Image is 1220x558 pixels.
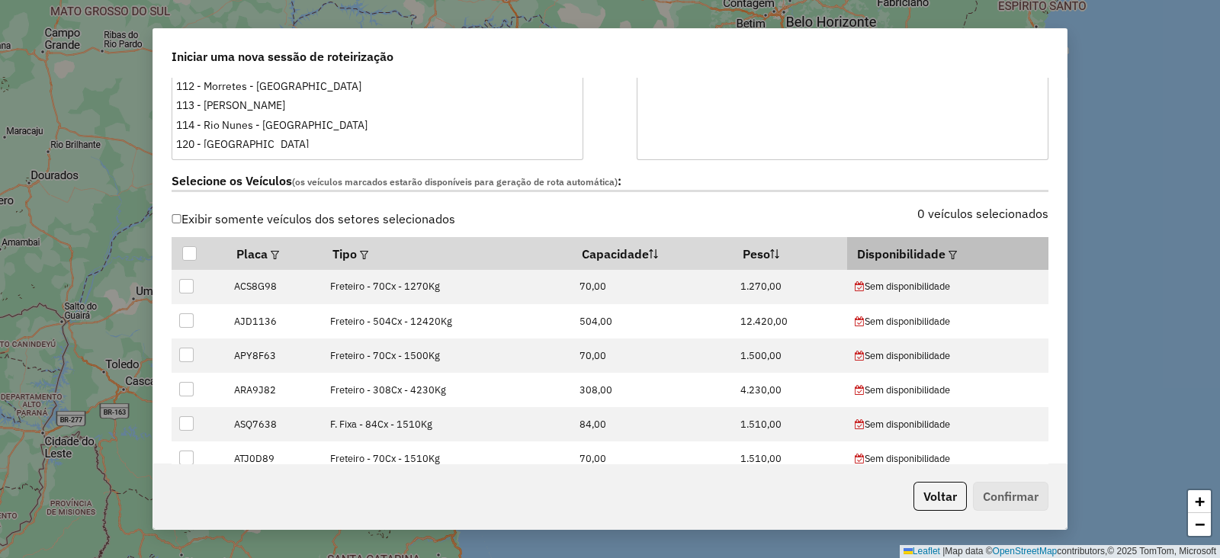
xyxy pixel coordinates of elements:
div: Map data © contributors,© 2025 TomTom, Microsoft [900,545,1220,558]
td: AJD1136 [226,304,322,338]
td: APY8F63 [226,338,322,373]
span: Iniciar uma nova sessão de roteirização [172,47,393,66]
th: Placa [226,237,322,269]
div: 114 - Rio Nunes - [GEOGRAPHIC_DATA] [176,117,579,133]
i: 'Roteirizador.NaoPossuiAgenda' | translate [855,420,865,430]
th: Peso [732,237,847,269]
label: Exibir somente veículos dos setores selecionados [172,204,455,233]
td: 70,00 [571,270,732,304]
a: Zoom in [1188,490,1211,513]
td: 4.230,00 [732,373,847,407]
th: Tipo [322,237,571,269]
td: Freteiro - 308Cx - 4230Kg [322,373,571,407]
td: ARA9J82 [226,373,322,407]
a: OpenStreetMap [993,546,1058,556]
td: ATJ0D89 [226,441,322,476]
td: Freteiro - 70Cx - 1510Kg [322,441,571,476]
td: 1.510,00 [732,441,847,476]
i: 'Roteirizador.NaoPossuiAgenda' | translate [855,386,865,396]
td: 1.270,00 [732,270,847,304]
div: Sem disponibilidade [855,348,1040,363]
td: ACS8G98 [226,270,322,304]
td: 1.510,00 [732,407,847,441]
div: Sem disponibilidade [855,417,1040,431]
button: Voltar [913,482,967,511]
td: Freteiro - 504Cx - 12420Kg [322,304,571,338]
td: 504,00 [571,304,732,338]
div: 112 - Morretes - [GEOGRAPHIC_DATA] [176,79,579,95]
span: | [942,546,945,556]
i: 'Roteirizador.NaoPossuiAgenda' | translate [855,282,865,292]
td: 70,00 [571,441,732,476]
input: Exibir somente veículos dos setores selecionados [172,214,181,224]
td: ASQ7638 [226,407,322,441]
td: 70,00 [571,338,732,373]
th: Disponibilidade [847,237,1048,269]
td: 1.500,00 [732,338,847,373]
th: Capacidade [571,237,732,269]
td: 84,00 [571,407,732,441]
td: 308,00 [571,373,732,407]
i: 'Roteirizador.NaoPossuiAgenda' | translate [855,351,865,361]
span: (os veículos marcados estarão disponíveis para geração de rota automática) [292,176,618,188]
div: 120 - [GEOGRAPHIC_DATA] [176,136,579,152]
label: Selecione os Veículos : [172,172,1048,192]
div: Sem disponibilidade [855,451,1040,466]
span: − [1195,515,1205,534]
i: 'Roteirizador.NaoPossuiAgenda' | translate [855,454,865,464]
div: 113 - [PERSON_NAME] [176,98,579,114]
i: 'Roteirizador.NaoPossuiAgenda' | translate [855,317,865,327]
div: Sem disponibilidade [855,314,1040,329]
td: F. Fixa - 84Cx - 1510Kg [322,407,571,441]
div: Sem disponibilidade [855,279,1040,293]
span: + [1195,492,1205,511]
a: Zoom out [1188,513,1211,536]
a: Leaflet [904,546,940,556]
td: 12.420,00 [732,304,847,338]
td: Freteiro - 70Cx - 1270Kg [322,270,571,304]
div: Sem disponibilidade [855,383,1040,397]
label: 0 veículos selecionados [917,204,1048,223]
td: Freteiro - 70Cx - 1500Kg [322,338,571,373]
